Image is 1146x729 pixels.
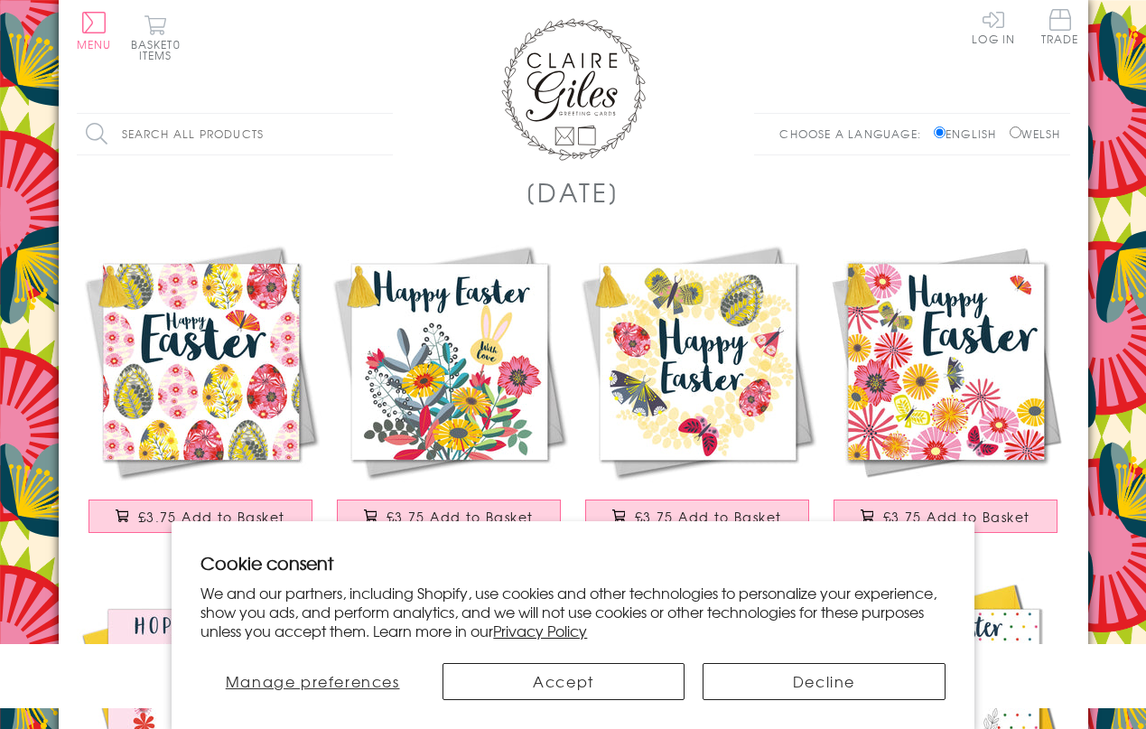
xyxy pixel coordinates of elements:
input: Search all products [77,114,393,154]
a: Trade [1041,9,1079,48]
span: £3.75 Add to Basket [387,508,534,526]
span: £3.75 Add to Basket [883,508,1030,526]
a: Easter Greeting Card, Butterflies & Eggs, Embellished with a colourful tassel £3.75 Add to Basket [573,238,822,551]
label: Welsh [1010,126,1061,142]
span: Manage preferences [226,670,400,692]
img: Easter Card, Tumbling Flowers, Happy Easter, Embellished with a colourful tassel [822,238,1070,486]
button: Decline [703,663,945,700]
img: Easter Card, Rows of Eggs, Happy Easter, Embellished with a colourful tassel [77,238,325,486]
a: Log In [972,9,1015,44]
span: Menu [77,36,112,52]
label: English [934,126,1005,142]
button: £3.75 Add to Basket [89,500,312,533]
input: Search [375,114,393,154]
a: Easter Card, Rows of Eggs, Happy Easter, Embellished with a colourful tassel £3.75 Add to Basket [77,238,325,551]
input: English [934,126,946,138]
p: We and our partners, including Shopify, use cookies and other technologies to personalize your ex... [200,584,945,640]
img: Easter Card, Bouquet, Happy Easter, Embellished with a colourful tassel [325,238,573,486]
h1: [DATE] [526,173,620,210]
a: Easter Card, Bouquet, Happy Easter, Embellished with a colourful tassel £3.75 Add to Basket [325,238,573,551]
button: Accept [443,663,685,700]
a: Privacy Policy [493,620,587,641]
span: £3.75 Add to Basket [635,508,782,526]
img: Claire Giles Greetings Cards [501,18,646,161]
span: Trade [1041,9,1079,44]
button: Basket0 items [131,14,181,61]
span: £3.75 Add to Basket [138,508,285,526]
a: Easter Card, Tumbling Flowers, Happy Easter, Embellished with a colourful tassel £3.75 Add to Basket [822,238,1070,551]
button: Manage preferences [200,663,424,700]
input: Welsh [1010,126,1021,138]
button: £3.75 Add to Basket [337,500,561,533]
span: 0 items [139,36,181,63]
button: £3.75 Add to Basket [585,500,809,533]
p: Choose a language: [779,126,930,142]
button: £3.75 Add to Basket [834,500,1057,533]
h2: Cookie consent [200,550,945,575]
button: Menu [77,12,112,50]
img: Easter Greeting Card, Butterflies & Eggs, Embellished with a colourful tassel [573,238,822,486]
